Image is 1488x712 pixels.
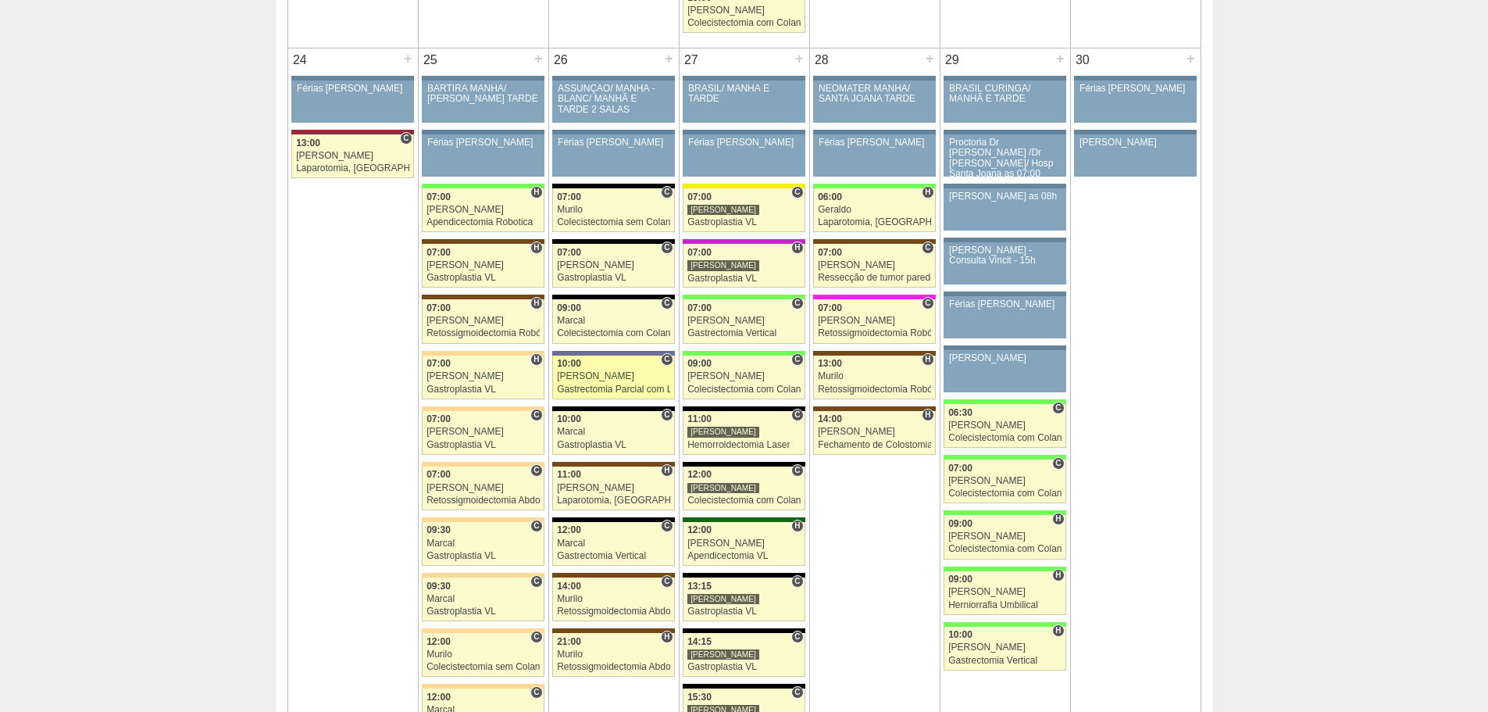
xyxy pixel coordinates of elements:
span: Hospital [530,242,542,254]
span: 12:00 [687,469,712,480]
a: H 09:00 [PERSON_NAME] Colecistectomia com Colangiografia VL [944,515,1065,559]
div: [PERSON_NAME] [687,204,759,216]
div: [PERSON_NAME] [687,593,759,605]
span: Hospital [1052,513,1064,525]
span: 07:00 [426,469,451,480]
span: Consultório [791,686,803,699]
span: 07:00 [818,302,842,313]
div: Retossigmoidectomia Abdominal VL [557,662,670,672]
div: + [793,48,806,69]
div: [PERSON_NAME] [557,260,670,270]
a: BRASIL CURINGA/ MANHÃ E TARDE [944,81,1065,123]
div: [PERSON_NAME] [687,316,801,326]
span: 07:00 [687,302,712,313]
div: Key: Maria Braido [683,239,805,244]
div: Key: Blanc [552,184,674,188]
a: C 13:00 [PERSON_NAME] Laparotomia, [GEOGRAPHIC_DATA], Drenagem, Bridas VL [291,134,413,178]
div: 28 [810,48,834,72]
span: Consultório [661,409,673,421]
a: Férias [PERSON_NAME] [1074,81,1196,123]
div: Apendicectomia Robotica [426,217,540,227]
div: Gastroplastia VL [687,662,801,672]
div: [PERSON_NAME] [426,371,540,381]
a: C 12:00 Murilo Colecistectomia sem Colangiografia VL [422,633,544,677]
div: [PERSON_NAME] as 08h [949,191,1061,202]
div: Retossigmoidectomia Abdominal VL [426,496,540,506]
span: Consultório [791,297,803,309]
span: Consultório [791,186,803,199]
div: Key: Bartira [422,573,544,578]
span: 11:00 [557,469,581,480]
div: Murilo [557,649,670,660]
span: 07:00 [426,302,451,313]
span: 15:30 [687,692,712,703]
a: Férias [PERSON_NAME] [552,134,674,177]
div: Key: Aviso [422,76,544,81]
div: 26 [549,48,573,72]
a: Proctoria Dr [PERSON_NAME] /Dr [PERSON_NAME]/ Hosp Santa Joana as 07:00 [944,134,1065,177]
div: Key: Brasil [683,351,805,356]
a: C 09:00 [PERSON_NAME] Colecistectomia com Colangiografia VL [683,356,805,399]
span: 06:00 [818,191,842,202]
a: C 14:15 [PERSON_NAME] Gastroplastia VL [683,633,805,677]
div: [PERSON_NAME] [557,371,670,381]
div: + [532,48,545,69]
div: ASSUNÇÃO/ MANHÃ -BLANC/ MANHÃ E TARDE 2 SALAS [558,84,669,115]
div: Apendicectomia VL [687,551,801,561]
div: Key: Brasil [944,567,1065,571]
div: Férias [PERSON_NAME] [688,138,800,148]
a: BARTIRA MANHÃ/ [PERSON_NAME] TARDE [422,81,544,123]
div: Key: Aviso [552,76,674,81]
a: C 12:00 Marcal Gastrectomia Vertical [552,522,674,566]
span: 10:00 [557,413,581,424]
div: 24 [288,48,312,72]
span: 09:00 [948,574,972,585]
a: C 07:00 [PERSON_NAME] Colecistectomia com Colangiografia VL [944,460,1065,503]
div: Férias [PERSON_NAME] [297,84,409,94]
a: C 10:00 [PERSON_NAME] Gastrectomia Parcial com Linfadenectomia [552,356,674,399]
div: Férias [PERSON_NAME] [819,138,930,148]
div: Gastroplastia VL [426,551,540,561]
div: Key: Aviso [422,130,544,134]
div: [PERSON_NAME] [687,371,801,381]
span: 07:00 [426,358,451,369]
div: [PERSON_NAME] [557,483,670,493]
span: Hospital [922,186,933,199]
div: [PERSON_NAME] [687,538,801,549]
div: Murilo [557,594,670,604]
div: + [923,48,937,69]
div: Marcal [557,538,670,549]
span: Consultório [791,353,803,366]
span: Consultório [661,186,673,199]
div: Key: Blanc [552,239,674,244]
div: Key: Blanc [552,295,674,299]
a: ASSUNÇÃO/ MANHÃ -BLANC/ MANHÃ E TARDE 2 SALAS [552,81,674,123]
span: Consultório [791,464,803,477]
div: Key: Brasil [422,184,544,188]
div: BRASIL/ MANHÃ E TARDE [688,84,800,104]
span: 07:00 [818,247,842,258]
a: H 11:00 [PERSON_NAME] Laparotomia, [GEOGRAPHIC_DATA], Drenagem, Bridas VL [552,467,674,510]
a: H 14:00 [PERSON_NAME] Fechamento de Colostomia ou Enterostomia [813,411,935,455]
div: Key: Santa Joana [813,406,935,411]
div: Gastrectomia Vertical [687,328,801,338]
a: C 07:00 [PERSON_NAME] Retossigmoidectomia Robótica [813,299,935,343]
div: Key: Santa Joana [552,462,674,467]
span: 07:00 [948,463,972,474]
span: Hospital [661,464,673,477]
div: Férias [PERSON_NAME] [558,138,669,148]
div: Gastroplastia VL [687,217,801,227]
span: 07:00 [557,247,581,258]
a: C 07:00 [PERSON_NAME] Retossigmoidectomia Abdominal VL [422,467,544,510]
span: Hospital [922,353,933,366]
div: [PERSON_NAME] [426,316,540,326]
div: [PERSON_NAME] [687,426,759,438]
a: C 11:00 [PERSON_NAME] Hemorroidectomia Laser [683,411,805,455]
div: Key: Santa Joana [552,573,674,578]
div: BARTIRA MANHÃ/ [PERSON_NAME] TARDE [427,84,539,104]
a: Férias [PERSON_NAME] [813,134,935,177]
div: Key: Aviso [944,292,1065,296]
span: Consultório [530,464,542,477]
div: [PERSON_NAME] [426,260,540,270]
div: Gastroplastia VL [426,385,540,395]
